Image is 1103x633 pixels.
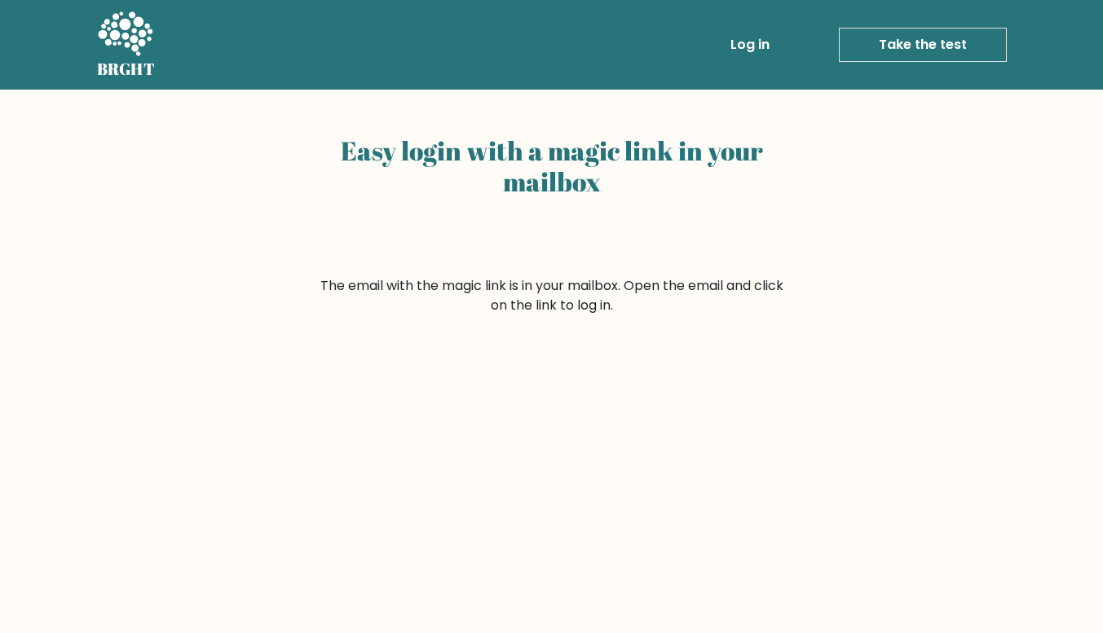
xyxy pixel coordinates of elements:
[97,7,156,83] a: BRGHT
[317,276,787,315] form: The email with the magic link is in your mailbox. Open the email and click on the link to log in.
[839,28,1007,62] a: Take the test
[724,29,776,61] a: Log in
[97,59,156,79] h5: BRGHT
[317,135,787,198] h2: Easy login with a magic link in your mailbox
